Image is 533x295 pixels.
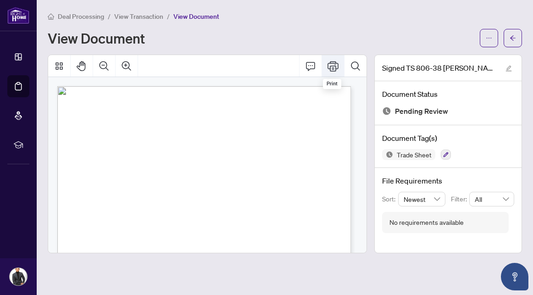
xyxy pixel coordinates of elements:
span: Newest [404,192,440,206]
p: Filter: [451,194,469,204]
img: Profile Icon [10,268,27,285]
span: edit [505,65,512,72]
span: home [48,13,54,20]
img: Document Status [382,106,391,116]
span: All [475,192,509,206]
h4: Document Status [382,89,514,100]
img: Status Icon [382,149,393,160]
img: logo [7,7,29,24]
h4: Document Tag(s) [382,133,514,144]
span: View Document [173,12,219,21]
h4: File Requirements [382,175,514,186]
span: Pending Review [395,105,448,117]
li: / [167,11,170,22]
h1: View Document [48,31,145,45]
p: Sort: [382,194,398,204]
span: Signed TS 806-38 [PERSON_NAME] Dr.pdf [382,62,497,73]
span: ellipsis [486,35,492,41]
span: arrow-left [510,35,516,41]
span: Trade Sheet [393,151,435,158]
span: Deal Processing [58,12,104,21]
button: Open asap [501,263,528,290]
div: No requirements available [389,217,464,228]
span: View Transaction [114,12,163,21]
li: / [108,11,111,22]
